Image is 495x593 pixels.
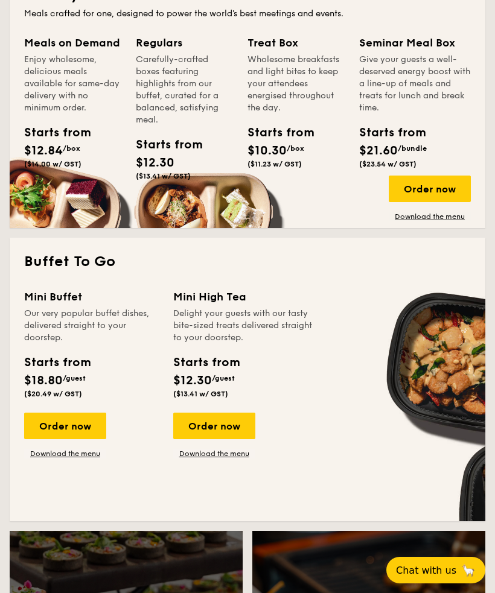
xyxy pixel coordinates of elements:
[173,413,255,439] div: Order now
[173,354,239,372] div: Starts from
[24,124,68,142] div: Starts from
[136,136,180,154] div: Starts from
[359,124,410,142] div: Starts from
[24,390,82,398] span: ($20.49 w/ GST)
[24,34,121,51] div: Meals on Demand
[389,212,471,221] a: Download the menu
[24,160,81,168] span: ($14.00 w/ GST)
[247,160,302,168] span: ($11.23 w/ GST)
[173,308,315,344] div: Delight your guests with our tasty bite-sized treats delivered straight to your doorstep.
[63,144,80,153] span: /box
[136,54,233,126] div: Carefully-crafted boxes featuring highlights from our buffet, curated for a balanced, satisfying ...
[24,144,63,158] span: $12.84
[389,176,471,202] div: Order now
[398,144,427,153] span: /bundle
[359,34,471,51] div: Seminar Meal Box
[359,160,417,168] span: ($23.54 w/ GST)
[173,288,315,305] div: Mini High Tea
[24,373,63,388] span: $18.80
[24,308,159,344] div: Our very popular buffet dishes, delivered straight to your doorstep.
[136,156,174,170] span: $12.30
[24,449,106,458] a: Download the menu
[359,54,471,114] div: Give your guests a well-deserved energy boost with a line-up of meals and treats for lunch and br...
[461,563,476,577] span: 🦙
[173,373,212,388] span: $12.30
[247,34,345,51] div: Treat Box
[396,565,456,576] span: Chat with us
[247,124,292,142] div: Starts from
[287,144,304,153] span: /box
[24,413,106,439] div: Order now
[136,172,191,180] span: ($13.41 w/ GST)
[63,374,86,382] span: /guest
[359,144,398,158] span: $21.60
[386,557,485,583] button: Chat with us🦙
[136,34,233,51] div: Regulars
[24,354,86,372] div: Starts from
[173,449,255,458] a: Download the menu
[212,374,235,382] span: /guest
[24,288,159,305] div: Mini Buffet
[24,8,471,20] div: Meals crafted for one, designed to power the world's best meetings and events.
[24,54,121,114] div: Enjoy wholesome, delicious meals available for same-day delivery with no minimum order.
[173,390,228,398] span: ($13.41 w/ GST)
[247,144,287,158] span: $10.30
[247,54,345,114] div: Wholesome breakfasts and light bites to keep your attendees energised throughout the day.
[24,252,471,271] h2: Buffet To Go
